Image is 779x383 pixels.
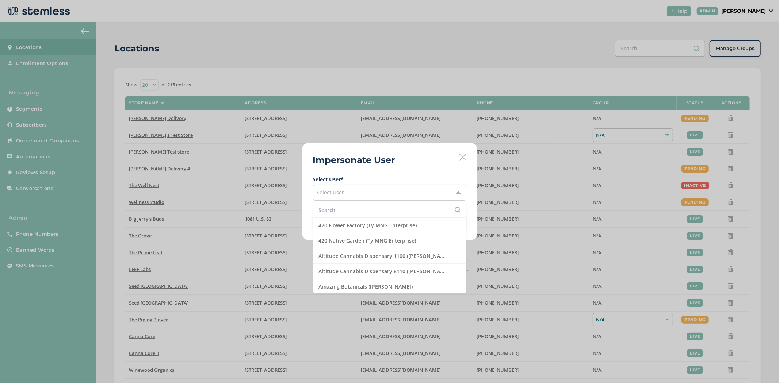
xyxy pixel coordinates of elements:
span: Select User [317,189,344,196]
li: 420 Native Garden (Ty MNG Enterprise) [313,233,466,248]
input: Search [319,206,461,214]
li: 420 Flower Factory (Ty MNG Enterprise) [313,218,466,233]
li: Altitude Cannabis Dispensary 8110 ([PERSON_NAME]) [313,264,466,279]
label: Select User [313,175,466,183]
li: Altitude Cannabis Dispensary 1100 ([PERSON_NAME]) [313,248,466,264]
iframe: Chat Widget [742,348,779,383]
h2: Impersonate User [313,154,395,167]
li: Amazing Botanicals ([PERSON_NAME]) [313,279,466,294]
